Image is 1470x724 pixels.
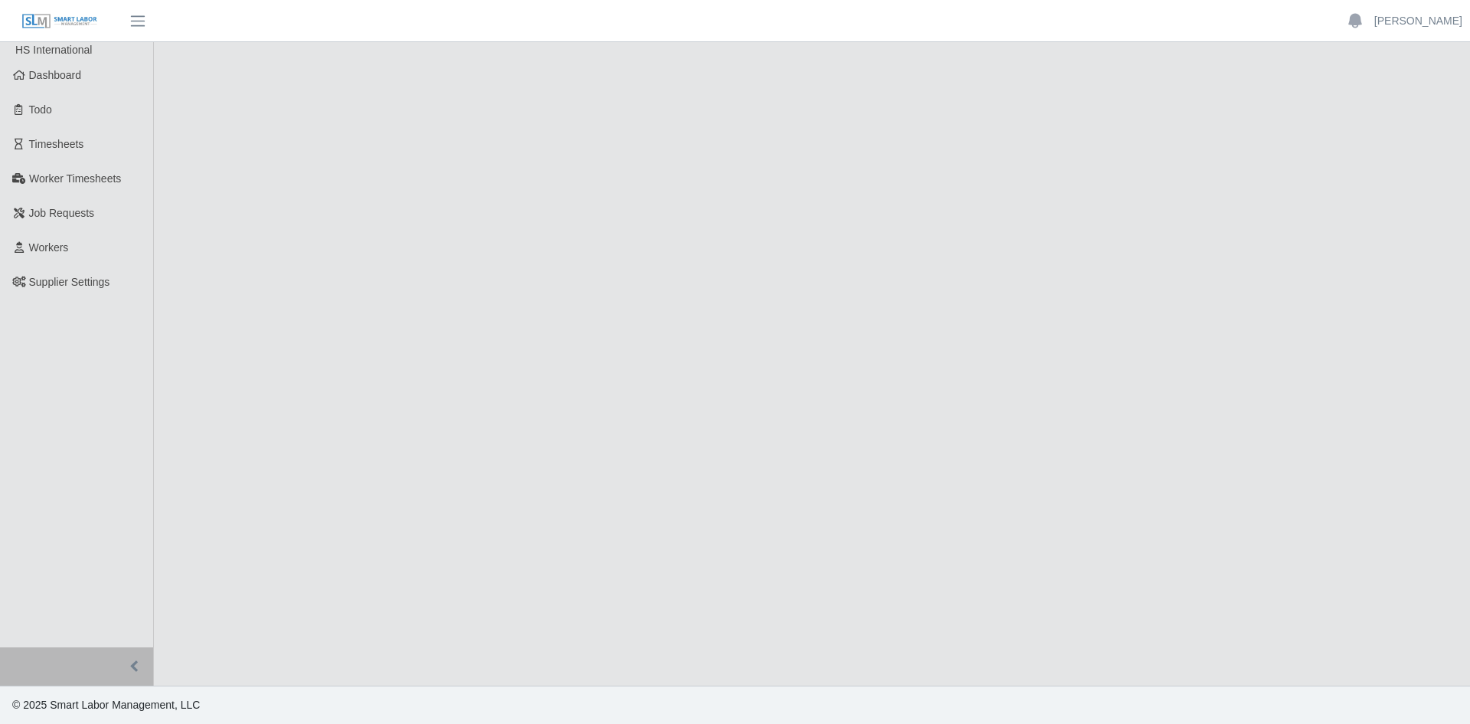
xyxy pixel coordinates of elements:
span: Supplier Settings [29,276,110,288]
span: Workers [29,241,69,254]
span: Dashboard [29,69,82,81]
span: © 2025 Smart Labor Management, LLC [12,699,200,711]
span: Job Requests [29,207,95,219]
img: SLM Logo [21,13,98,30]
span: Todo [29,103,52,116]
span: Timesheets [29,138,84,150]
a: [PERSON_NAME] [1374,13,1462,29]
span: Worker Timesheets [29,172,121,185]
span: HS International [15,44,92,56]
